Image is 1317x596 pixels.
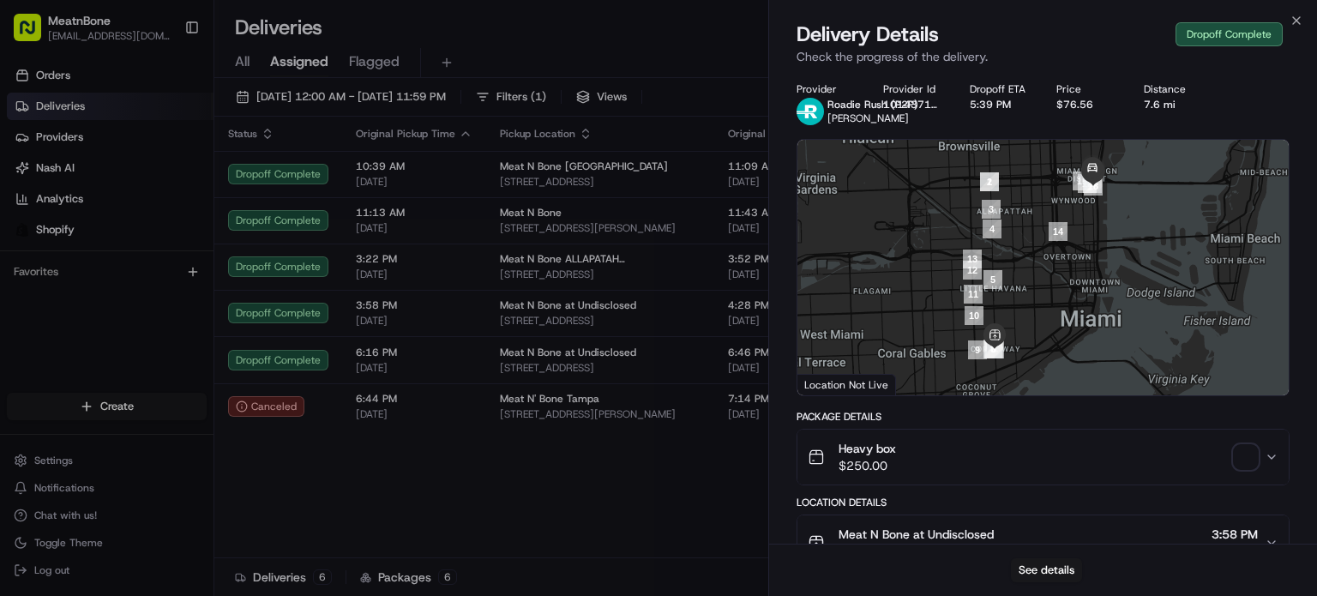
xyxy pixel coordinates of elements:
[982,200,1001,219] div: 3
[34,312,48,326] img: 1736555255976-a54dd68f-1ca7-489b-9aae-adbdc363a1c4
[1212,526,1258,543] span: 3:58 PM
[77,180,236,194] div: We're available if you need us!
[77,163,281,180] div: Start new chat
[983,270,1002,289] div: 5
[17,16,51,51] img: Nash
[797,374,896,395] div: Location Not Live
[883,98,942,111] button: 101437170
[797,98,824,125] img: roadie-logo-v2.jpg
[138,376,282,406] a: 💻API Documentation
[968,340,987,359] div: 9
[980,172,999,191] div: 2
[292,168,312,189] button: Start new chat
[34,266,48,280] img: 1736555255976-a54dd68f-1ca7-489b-9aae-adbdc363a1c4
[963,261,982,280] div: 12
[34,382,131,400] span: Knowledge Base
[963,250,982,268] div: 13
[1056,82,1116,96] div: Price
[985,340,1004,358] div: 7
[162,382,275,400] span: API Documentation
[1011,558,1082,582] button: See details
[839,440,896,457] span: Heavy box
[53,311,183,325] span: Wisdom [PERSON_NAME]
[266,219,312,239] button: See all
[1212,543,1258,560] span: [DATE]
[171,424,207,437] span: Pylon
[970,82,1029,96] div: Dropoff ETA
[1084,177,1103,196] div: 18
[964,285,983,304] div: 11
[1073,172,1091,190] div: 15
[17,249,45,282] img: Wisdom Oko
[17,222,115,236] div: Past conversations
[839,457,896,474] span: $250.00
[797,410,1290,424] div: Package Details
[983,340,1002,358] div: 8
[36,163,67,194] img: 8571987876998_91fb9ceb93ad5c398215_72.jpg
[839,526,994,543] span: Meat N Bone at Undisclosed
[797,496,1290,509] div: Location Details
[1049,222,1067,241] div: 14
[797,82,856,96] div: Provider
[1144,82,1203,96] div: Distance
[1144,98,1203,111] div: 7.6 mi
[17,384,31,398] div: 📗
[797,48,1290,65] p: Check the progress of the delivery.
[10,376,138,406] a: 📗Knowledge Base
[53,265,183,279] span: Wisdom [PERSON_NAME]
[983,220,1001,238] div: 4
[186,311,192,325] span: •
[970,98,1029,111] div: 5:39 PM
[121,424,207,437] a: Powered byPylon
[17,295,45,328] img: Wisdom Oko
[195,311,231,325] span: [DATE]
[195,265,231,279] span: [DATE]
[145,384,159,398] div: 💻
[797,430,1289,485] button: Heavy box$250.00
[827,111,909,125] span: [PERSON_NAME]
[45,110,283,128] input: Clear
[186,265,192,279] span: •
[839,543,994,560] span: [STREET_ADDRESS]
[797,21,939,48] span: Delivery Details
[797,515,1289,570] button: Meat N Bone at Undisclosed[STREET_ADDRESS]3:58 PM[DATE]
[965,306,983,325] div: 10
[827,98,918,111] span: Roadie Rush (P2P)
[1056,98,1116,111] div: $76.56
[17,163,48,194] img: 1736555255976-a54dd68f-1ca7-489b-9aae-adbdc363a1c4
[17,68,312,95] p: Welcome 👋
[883,82,942,96] div: Provider Id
